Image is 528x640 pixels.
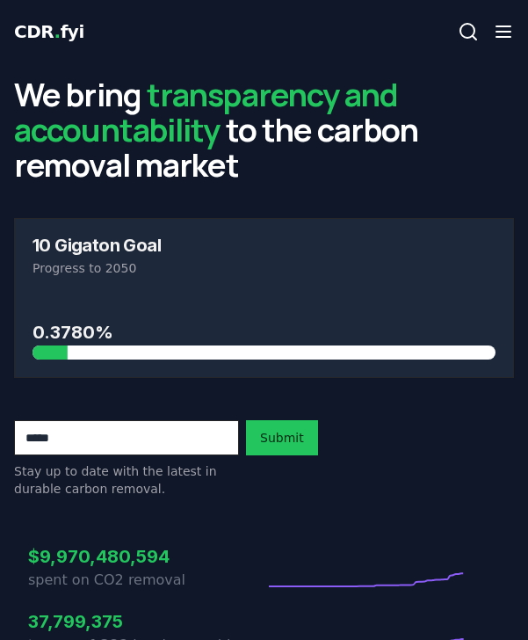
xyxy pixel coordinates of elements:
[246,420,318,455] button: Submit
[33,319,495,345] h3: 0.3780%
[28,608,264,635] h3: 37,799,375
[14,73,399,151] span: transparency and accountability
[33,259,495,277] p: Progress to 2050
[14,462,239,498] p: Stay up to date with the latest in durable carbon removal.
[28,570,264,591] p: spent on CO2 removal
[14,77,514,183] h2: We bring to the carbon removal market
[28,543,264,570] h3: $9,970,480,594
[33,236,495,254] h3: 10 Gigaton Goal
[54,21,61,42] span: .
[14,21,84,42] span: CDR fyi
[14,19,84,44] a: CDR.fyi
